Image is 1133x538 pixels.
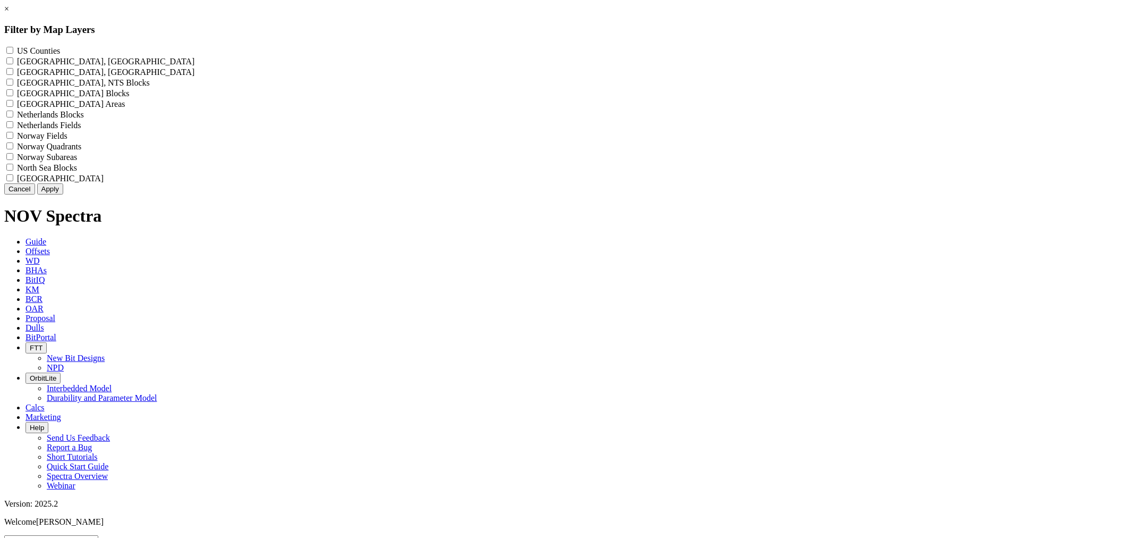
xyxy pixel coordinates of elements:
[25,275,45,284] span: BitIQ
[17,57,194,66] label: [GEOGRAPHIC_DATA], [GEOGRAPHIC_DATA]
[47,384,112,393] a: Interbedded Model
[25,237,46,246] span: Guide
[36,517,104,526] span: [PERSON_NAME]
[47,433,110,442] a: Send Us Feedback
[47,354,105,363] a: New Bit Designs
[17,110,84,119] label: Netherlands Blocks
[25,256,40,265] span: WD
[17,121,81,130] label: Netherlands Fields
[25,323,44,332] span: Dulls
[17,131,67,140] label: Norway Fields
[25,266,47,275] span: BHAs
[30,374,56,382] span: OrbitLite
[17,163,77,172] label: North Sea Blocks
[17,99,125,108] label: [GEOGRAPHIC_DATA] Areas
[25,403,45,412] span: Calcs
[25,295,42,304] span: BCR
[25,413,61,422] span: Marketing
[17,174,104,183] label: [GEOGRAPHIC_DATA]
[4,183,35,195] button: Cancel
[17,78,150,87] label: [GEOGRAPHIC_DATA], NTS Blocks
[47,481,75,490] a: Webinar
[25,314,55,323] span: Proposal
[17,153,77,162] label: Norway Subareas
[47,363,64,372] a: NPD
[30,424,44,432] span: Help
[47,462,108,471] a: Quick Start Guide
[30,344,42,352] span: FTT
[25,285,39,294] span: KM
[4,499,1129,509] div: Version: 2025.2
[47,443,92,452] a: Report a Bug
[17,68,194,77] label: [GEOGRAPHIC_DATA], [GEOGRAPHIC_DATA]
[37,183,63,195] button: Apply
[47,452,98,461] a: Short Tutorials
[4,4,9,13] a: ×
[47,393,157,402] a: Durability and Parameter Model
[47,472,108,481] a: Spectra Overview
[25,333,56,342] span: BitPortal
[25,247,50,256] span: Offsets
[17,89,130,98] label: [GEOGRAPHIC_DATA] Blocks
[4,206,1129,226] h1: NOV Spectra
[17,142,81,151] label: Norway Quadrants
[25,304,44,313] span: OAR
[4,517,1129,527] p: Welcome
[4,24,1129,36] h3: Filter by Map Layers
[17,46,60,55] label: US Counties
